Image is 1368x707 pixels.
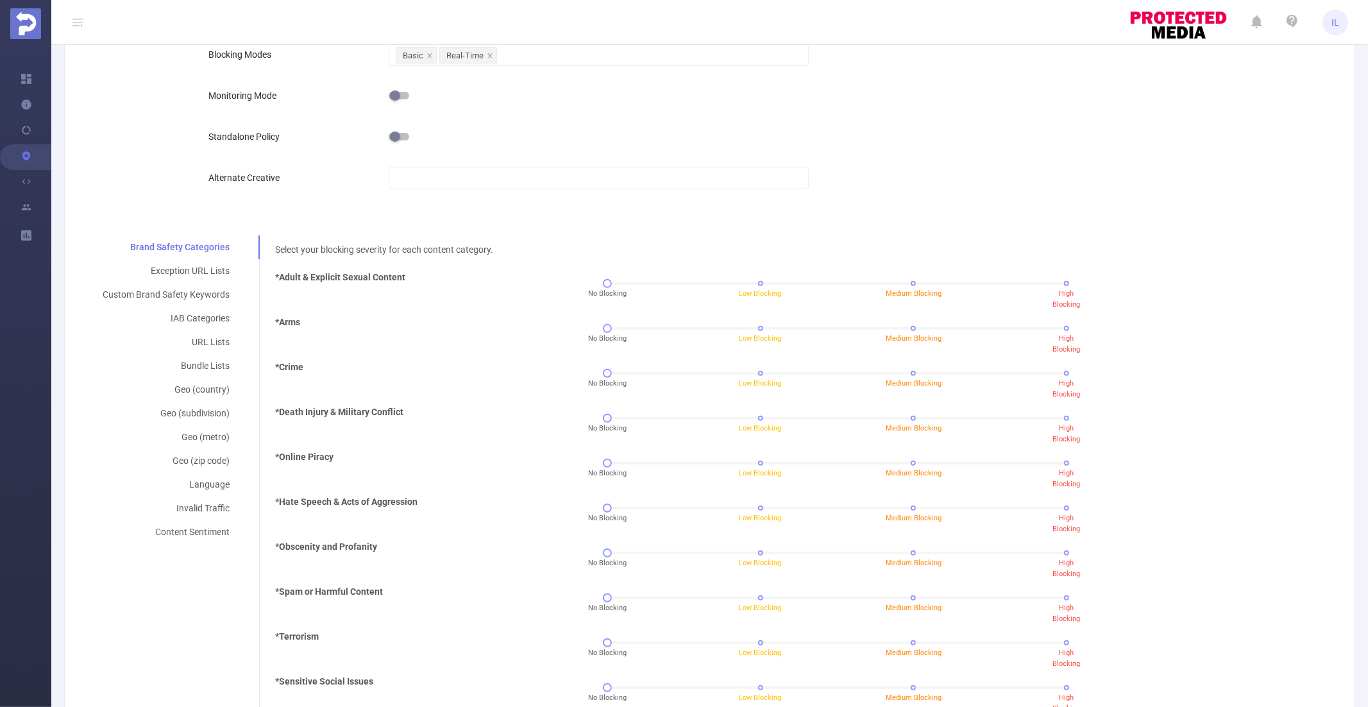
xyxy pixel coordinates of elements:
div: Bundle Lists [87,354,245,378]
span: High Blocking [1053,514,1081,533]
span: Medium Blocking [886,469,942,477]
div: Basic [403,47,423,64]
div: Custom Brand Safety Keywords [87,283,245,307]
b: *Hate Speech & Acts of Aggression [275,497,418,507]
span: Medium Blocking [886,379,942,388]
div: Invalid Traffic [87,497,245,520]
span: High Blocking [1053,559,1081,578]
span: Medium Blocking [886,649,942,657]
b: *Online Piracy [275,452,334,462]
label: Blocking Modes [208,49,278,60]
b: *Crime [275,362,303,372]
span: Medium Blocking [886,694,942,702]
i: icon: close [487,53,493,60]
span: High Blocking [1053,424,1081,443]
div: Geo (country) [87,378,245,402]
li: Basic [396,47,437,64]
label: Standalone Policy [208,132,286,142]
span: High Blocking [1053,334,1081,353]
b: *Sensitive Social Issues [275,676,373,686]
div: URL Lists [87,330,245,354]
div: Brand Safety Categories [87,235,245,259]
span: High Blocking [1053,289,1081,309]
span: High Blocking [1053,649,1081,668]
div: Geo (metro) [87,425,245,449]
div: Real-Time [446,47,484,64]
b: *Death Injury & Military Conflict [275,407,403,417]
div: Language [87,473,245,497]
b: *Spam or Harmful Content [275,586,383,597]
span: High Blocking [1053,604,1081,623]
span: No Blocking [588,289,627,300]
b: *Obscenity and Profanity [275,541,377,552]
div: Content Sentiment [87,520,245,544]
div: Geo (zip code) [87,449,245,473]
i: icon: close [426,53,433,60]
span: Low Blocking [739,424,782,432]
span: Medium Blocking [886,604,942,612]
span: Low Blocking [739,604,782,612]
span: Low Blocking [739,289,782,298]
span: No Blocking [588,558,627,569]
span: Low Blocking [739,694,782,702]
b: *Terrorism [275,631,319,642]
span: No Blocking [588,513,627,524]
span: No Blocking [588,648,627,659]
span: Low Blocking [739,559,782,567]
div: Geo (subdivision) [87,402,245,425]
span: No Blocking [588,379,627,389]
span: Low Blocking [739,649,782,657]
div: Exception URL Lists [87,259,245,283]
b: *Arms [275,317,300,327]
span: No Blocking [588,693,627,704]
img: Protected Media [10,8,41,39]
label: Alternate Creative [208,173,286,183]
span: No Blocking [588,334,627,345]
span: IL [1331,10,1339,35]
div: IAB Categories [87,307,245,330]
li: Real-Time [439,47,497,64]
span: Medium Blocking [886,559,942,567]
label: Monitoring Mode [208,90,283,101]
span: Low Blocking [739,469,782,477]
span: Low Blocking [739,514,782,522]
span: Medium Blocking [886,424,942,432]
span: High Blocking [1053,379,1081,398]
span: No Blocking [588,603,627,614]
span: No Blocking [588,468,627,479]
span: Medium Blocking [886,334,942,343]
b: *Adult & Explicit Sexual Content [275,272,405,282]
span: Medium Blocking [886,514,942,522]
span: Medium Blocking [886,289,942,298]
span: No Blocking [588,423,627,434]
span: High Blocking [1053,469,1081,488]
span: Low Blocking [739,334,782,343]
span: Low Blocking [739,379,782,388]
